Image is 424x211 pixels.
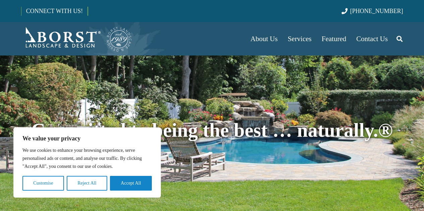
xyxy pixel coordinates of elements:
a: Borst-Logo [21,25,132,52]
a: Services [283,22,316,56]
button: Customise [22,176,64,191]
p: We use cookies to enhance your browsing experience, serve personalised ads or content, and analys... [22,146,152,171]
span: About Us [250,35,278,43]
span: Contact Us [356,35,388,43]
a: Featured [317,22,351,56]
span: Featured [322,35,346,43]
button: Accept All [110,176,152,191]
a: Search [393,30,406,47]
div: We value your privacy [13,127,161,198]
a: [PHONE_NUMBER] [342,8,403,14]
button: Reject All [67,176,107,191]
span: Services [288,35,311,43]
span: Committed to being the best … naturally.® [31,119,393,141]
a: CONNECT WITH US! [21,3,87,19]
a: Contact Us [351,22,393,56]
p: We value your privacy [22,134,152,142]
span: [PHONE_NUMBER] [350,8,403,14]
a: About Us [245,22,283,56]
